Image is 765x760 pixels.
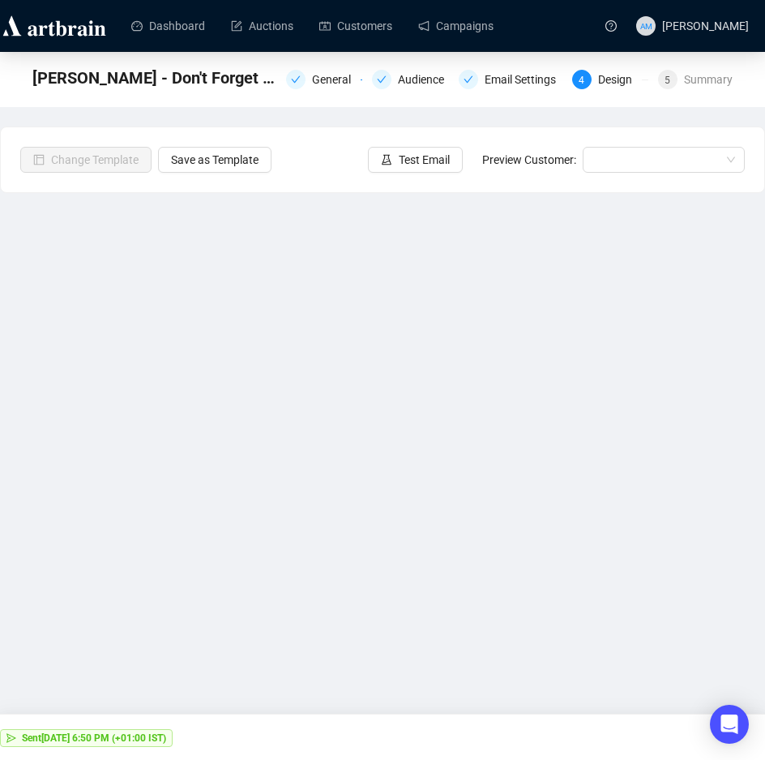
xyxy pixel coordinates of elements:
[312,70,361,89] div: General
[22,732,166,744] strong: Sent [DATE] 6:50 PM (+01:00 IST)
[399,151,450,169] span: Test Email
[20,147,152,173] button: Change Template
[662,19,749,32] span: [PERSON_NAME]
[368,147,463,173] button: Test Email
[377,75,387,84] span: check
[131,5,205,47] a: Dashboard
[658,70,733,89] div: 5Summary
[605,20,617,32] span: question-circle
[372,70,448,89] div: Audience
[418,5,494,47] a: Campaigns
[381,154,392,165] span: experiment
[32,65,276,91] span: Townley - Don't Forget to Bid - DAY 2
[710,705,749,744] div: Open Intercom Messenger
[684,70,733,89] div: Summary
[291,75,301,84] span: check
[579,75,584,86] span: 4
[459,70,562,89] div: Email Settings
[398,70,454,89] div: Audience
[6,733,16,743] span: send
[171,151,259,169] span: Save as Template
[572,70,648,89] div: 4Design
[319,5,392,47] a: Customers
[598,70,642,89] div: Design
[485,70,566,89] div: Email Settings
[464,75,473,84] span: check
[639,19,652,32] span: AM
[158,147,271,173] button: Save as Template
[482,153,576,166] span: Preview Customer:
[231,5,293,47] a: Auctions
[665,75,670,86] span: 5
[286,70,362,89] div: General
